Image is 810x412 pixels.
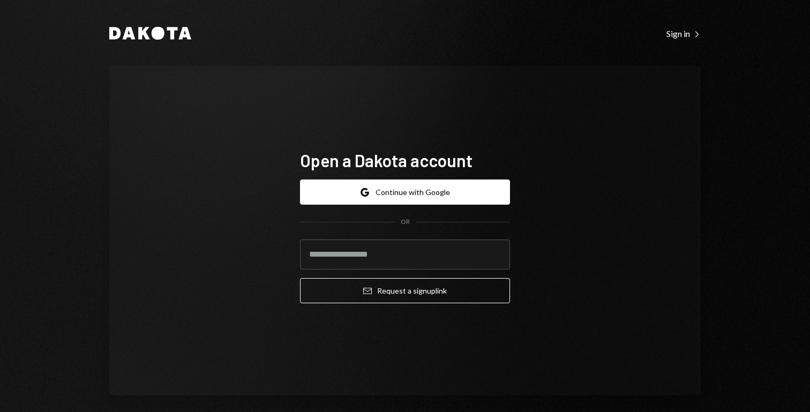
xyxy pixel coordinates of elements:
button: Request a signuplink [300,278,510,303]
div: Sign in [666,28,701,39]
div: OR [401,218,410,227]
button: Continue with Google [300,179,510,205]
a: Sign in [666,27,701,39]
h1: Open a Dakota account [300,149,510,171]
